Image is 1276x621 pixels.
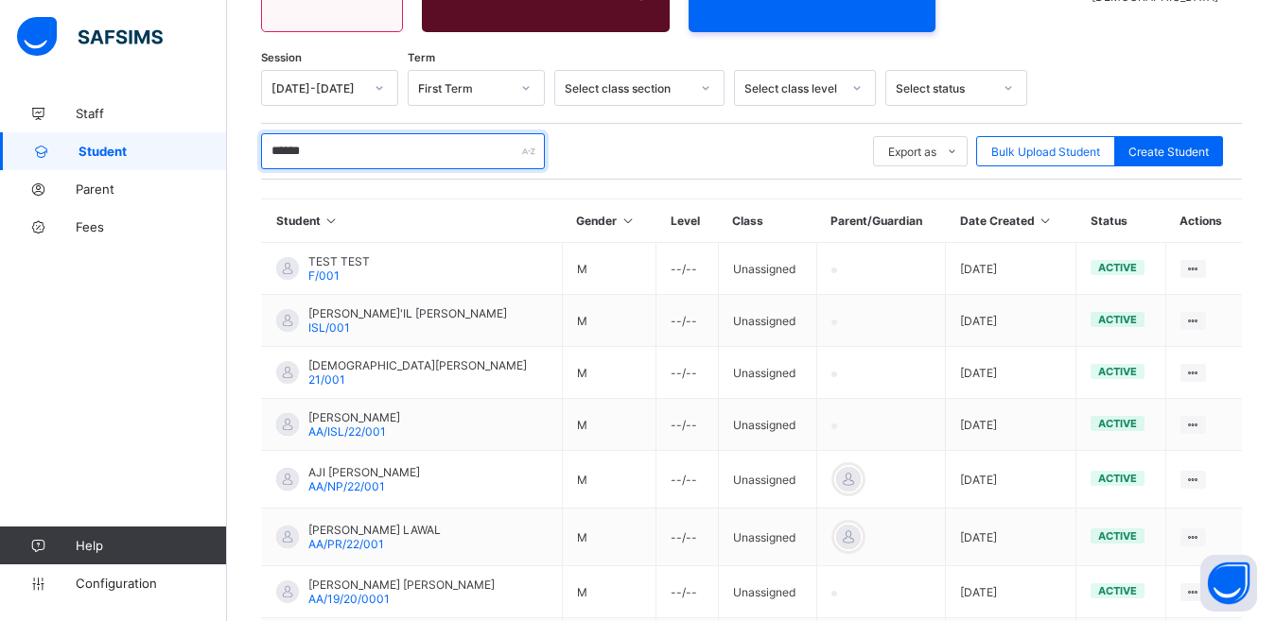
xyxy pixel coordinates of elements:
td: [DATE] [946,509,1076,566]
td: M [562,451,656,509]
td: [DATE] [946,243,1076,295]
span: active [1098,529,1137,543]
span: [PERSON_NAME] LAWAL [308,523,441,537]
td: Unassigned [718,399,816,451]
button: Open asap [1200,555,1257,612]
th: Gender [562,199,656,243]
td: M [562,243,656,295]
span: AA/PR/22/001 [308,537,384,551]
span: Session [261,51,302,64]
span: Staff [76,106,227,121]
td: Unassigned [718,347,816,399]
span: active [1098,261,1137,274]
td: M [562,509,656,566]
th: Status [1076,199,1165,243]
span: Student [79,144,227,159]
td: [DATE] [946,451,1076,509]
div: Select class section [565,81,690,95]
span: AA/NP/22/001 [308,479,385,493]
span: F/001 [308,268,340,283]
td: [DATE] [946,399,1076,451]
span: active [1098,417,1137,430]
td: M [562,347,656,399]
span: [PERSON_NAME] [308,410,400,424]
th: Date Created [946,199,1076,243]
td: [DATE] [946,347,1076,399]
span: [DEMOGRAPHIC_DATA][PERSON_NAME] [308,358,527,372]
td: Unassigned [718,509,816,566]
div: First Term [418,81,510,95]
th: Level [656,199,718,243]
span: Fees [76,219,227,234]
span: Term [408,51,435,64]
th: Parent/Guardian [816,199,945,243]
span: Configuration [76,576,226,591]
td: --/-- [656,399,718,451]
td: Unassigned [718,451,816,509]
span: active [1098,584,1137,597]
th: Class [718,199,816,243]
i: Sort in Ascending Order [323,214,340,228]
span: TEST TEST [308,254,370,268]
span: Export as [888,145,936,159]
span: Create Student [1128,145,1209,159]
td: M [562,399,656,451]
div: [DATE]-[DATE] [271,81,363,95]
span: AA/19/20/0001 [308,592,390,606]
span: active [1098,365,1137,378]
td: --/-- [656,295,718,347]
span: Help [76,538,226,553]
img: safsims [17,17,163,57]
span: Bulk Upload Student [991,145,1100,159]
span: ISL/001 [308,320,350,335]
td: --/-- [656,509,718,566]
td: M [562,566,656,618]
div: Select status [896,81,992,95]
td: [DATE] [946,566,1076,618]
td: --/-- [656,566,718,618]
span: [PERSON_NAME]'IL [PERSON_NAME] [308,306,507,320]
span: active [1098,313,1137,326]
td: M [562,295,656,347]
td: --/-- [656,347,718,399]
i: Sort in Ascending Order [1038,214,1054,228]
td: [DATE] [946,295,1076,347]
td: --/-- [656,451,718,509]
i: Sort in Ascending Order [620,214,636,228]
div: Select class level [744,81,841,95]
span: AJI [PERSON_NAME] [308,465,420,479]
span: 21/001 [308,372,345,387]
td: --/-- [656,243,718,295]
td: Unassigned [718,566,816,618]
td: Unassigned [718,295,816,347]
th: Student [262,199,563,243]
th: Actions [1165,199,1242,243]
span: active [1098,472,1137,485]
span: [PERSON_NAME] [PERSON_NAME] [308,578,495,592]
td: Unassigned [718,243,816,295]
span: Parent [76,181,227,197]
span: AA/ISL/22/001 [308,424,386,439]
